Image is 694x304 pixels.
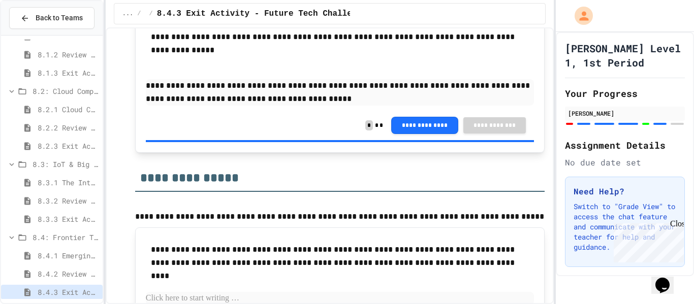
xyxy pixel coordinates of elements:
span: 8.4.2 Review - Emerging Technologies: Shaping Our Digital Future [38,268,99,279]
span: ... [122,10,134,18]
span: Back to Teams [36,13,83,23]
span: 8.2.2 Review - Cloud Computing [38,122,99,133]
div: Chat with us now!Close [4,4,70,64]
h1: [PERSON_NAME] Level 1, 1st Period [565,41,685,70]
h3: Need Help? [574,185,676,197]
span: 8.1.2 Review - Introduction to Artificial Intelligence [38,49,99,60]
span: 8.3.3 Exit Activity - IoT Data Detective Challenge [38,214,99,224]
p: Switch to "Grade View" to access the chat feature and communicate with your teacher for help and ... [574,201,676,252]
span: 8.2: Cloud Computing [33,86,99,96]
span: 8.3.1 The Internet of Things and Big Data: Our Connected Digital World [38,177,99,188]
span: / [149,10,153,18]
h2: Assignment Details [565,138,685,152]
div: No due date set [565,156,685,168]
h2: Your Progress [565,86,685,100]
div: [PERSON_NAME] [568,109,682,118]
span: 8.2.3 Exit Activity - Cloud Service Detective [38,141,99,151]
span: 8.2.1 Cloud Computing: Transforming the Digital World [38,104,99,115]
iframe: chat widget [651,263,684,294]
div: My Account [564,4,595,27]
span: 8.1.3 Exit Activity - AI Detective [38,67,99,78]
span: 8.4.3 Exit Activity - Future Tech Challenge [38,287,99,297]
span: 8.4: Frontier Tech Spotlight [33,232,99,243]
span: 8.4.3 Exit Activity - Future Tech Challenge [157,8,367,20]
span: / [137,10,141,18]
span: 8.3.2 Review - The Internet of Things and Big Data [38,195,99,206]
span: 8.4.1 Emerging Technologies: Shaping Our Digital Future [38,250,99,261]
span: 8.3: IoT & Big Data [33,159,99,170]
iframe: chat widget [610,219,684,262]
